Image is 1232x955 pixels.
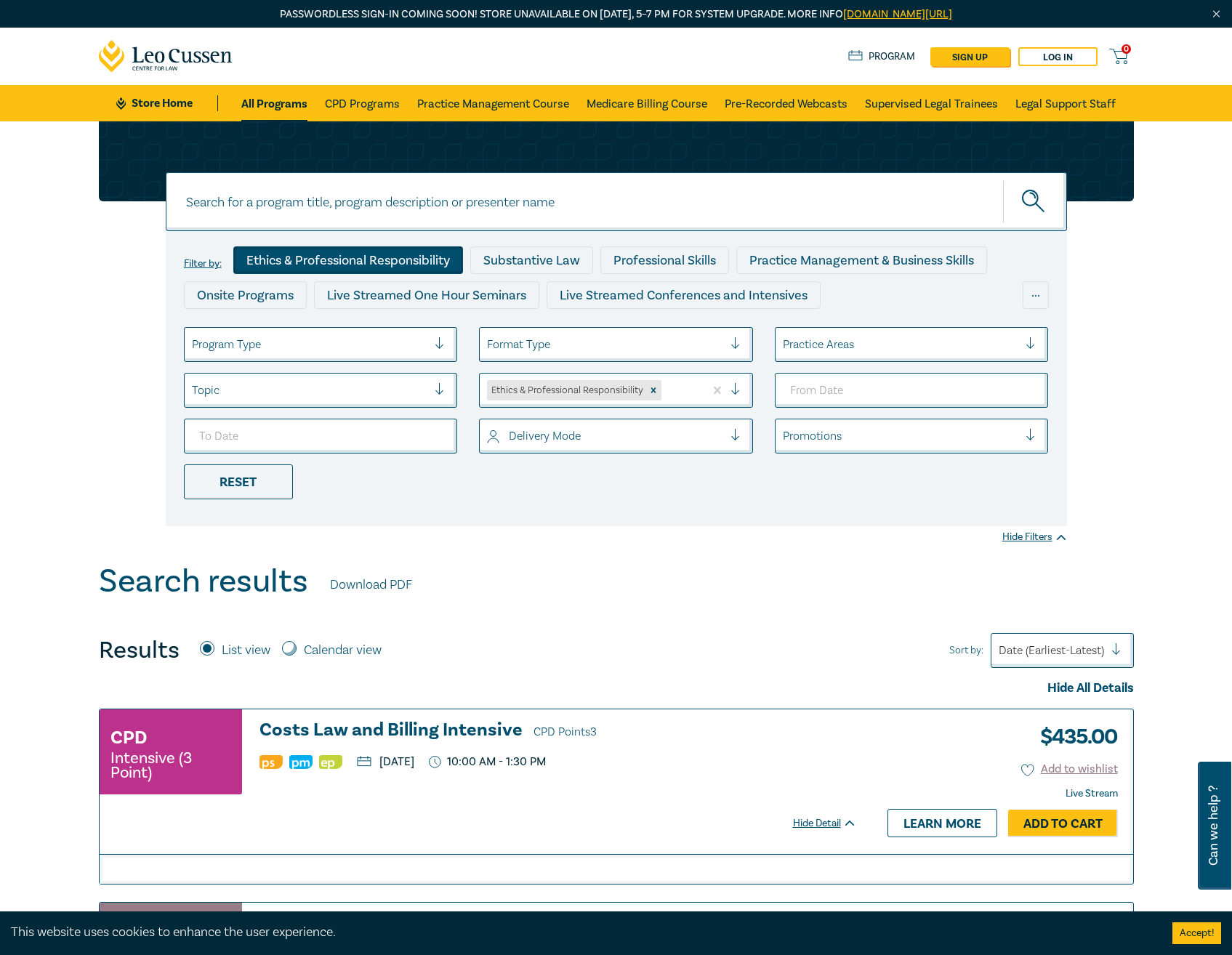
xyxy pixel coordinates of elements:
[99,7,1134,23] p: Passwordless sign-in coming soon! Store unavailable on [DATE], 5–7 PM for system upgrade. More info
[184,281,307,309] div: Onsite Programs
[783,428,786,444] input: select
[865,85,998,121] a: Supervised Legal Trainees
[736,246,987,274] div: Practice Management & Business Skills
[184,258,222,270] label: Filter by:
[166,172,1067,231] input: Search for a program title, program description or presenter name
[470,246,593,274] div: Substantive Law
[1002,530,1067,544] div: Hide Filters
[192,382,195,398] input: select
[762,316,896,344] div: National Programs
[110,725,147,751] h3: CPD
[645,380,661,400] div: Remove Ethics & Professional Responsibility
[259,755,283,769] img: Professional Skills
[184,464,293,499] div: Reset
[11,923,1151,942] div: This website uses cookies to enhance the user experience.
[1207,770,1220,881] span: Can we help ?
[848,49,916,65] a: Program
[1172,922,1221,944] button: Accept cookies
[596,316,755,344] div: 10 CPD Point Packages
[949,642,983,658] span: Sort by:
[259,720,857,742] a: Costs Law and Billing Intensive CPD Points3
[725,85,847,121] a: Pre-Recorded Webcasts
[775,373,1049,408] input: From Date
[999,642,1002,658] input: Sort by
[259,720,857,742] h3: Costs Law and Billing Intensive
[664,382,667,398] input: select
[241,85,307,121] a: All Programs
[192,337,195,352] input: select
[1015,85,1116,121] a: Legal Support Staff
[222,641,270,660] label: List view
[487,337,490,352] input: select
[1122,44,1131,54] span: 0
[304,641,382,660] label: Calendar view
[325,85,400,121] a: CPD Programs
[534,725,597,739] span: CPD Points 3
[1021,761,1118,778] button: Add to wishlist
[116,95,217,111] a: Store Home
[1018,47,1098,66] a: Log in
[314,281,539,309] div: Live Streamed One Hour Seminars
[487,428,490,444] input: select
[547,281,821,309] div: Live Streamed Conferences and Intensives
[887,809,997,837] a: Learn more
[110,751,231,780] small: Intensive (3 Point)
[793,816,873,831] div: Hide Detail
[330,576,412,595] a: Download PDF
[783,337,786,352] input: select
[99,679,1134,698] div: Hide All Details
[1008,810,1118,837] a: Add to Cart
[1066,787,1118,800] strong: Live Stream
[99,563,308,600] h1: Search results
[843,7,952,21] a: [DOMAIN_NAME][URL]
[289,755,313,769] img: Practice Management & Business Skills
[587,85,707,121] a: Medicare Billing Course
[357,756,414,767] p: [DATE]
[930,47,1010,66] a: sign up
[417,85,569,121] a: Practice Management Course
[184,316,414,344] div: Live Streamed Practical Workshops
[1210,8,1223,20] img: Close
[1023,281,1049,309] div: ...
[429,755,547,769] p: 10:00 AM - 1:30 PM
[487,380,645,400] div: Ethics & Professional Responsibility
[233,246,463,274] div: Ethics & Professional Responsibility
[184,419,458,454] input: To Date
[600,246,729,274] div: Professional Skills
[422,316,589,344] div: Pre-Recorded Webcasts
[1029,720,1118,754] h3: $ 435.00
[99,636,180,665] h4: Results
[319,755,342,769] img: Ethics & Professional Responsibility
